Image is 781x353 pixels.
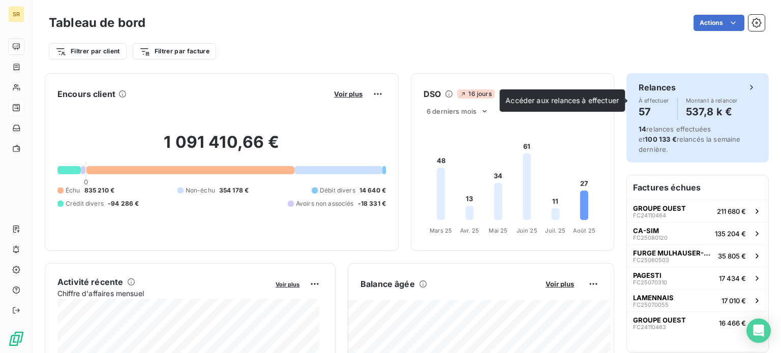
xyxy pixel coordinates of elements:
[633,257,669,263] span: FC25060503
[633,302,669,308] span: FC25070055
[296,199,354,208] span: Avoirs non associés
[8,331,24,347] img: Logo LeanPay
[84,178,88,186] span: 0
[273,279,303,288] button: Voir plus
[460,227,479,234] tspan: Avr. 25
[219,186,249,195] span: 354 178 €
[424,88,441,100] h6: DSO
[359,186,386,195] span: 14 640 €
[633,204,686,212] span: GROUPE OUEST
[633,294,674,302] span: LAMENNAIS
[694,15,744,31] button: Actions
[746,318,771,343] div: Open Intercom Messenger
[718,252,746,260] span: 35 805 €
[627,244,768,267] button: FURGE MULHAUSER-MSGFC2506050335 805 €
[627,222,768,244] button: CA-SIMFC25080120135 204 €
[331,89,366,99] button: Voir plus
[49,14,145,32] h3: Tableau de bord
[633,316,686,324] span: GROUPE OUEST
[49,43,127,59] button: Filtrer par client
[334,90,363,98] span: Voir plus
[639,104,669,120] h4: 57
[457,89,494,99] span: 16 jours
[633,235,668,241] span: FC25080120
[639,81,676,93] h6: Relances
[358,199,386,208] span: -18 331 €
[722,297,746,305] span: 17 010 €
[633,212,666,218] span: FC24110464
[66,199,104,208] span: Crédit divers
[633,324,666,330] span: FC24110463
[427,107,476,115] span: 6 derniers mois
[719,274,746,282] span: 17 434 €
[573,227,595,234] tspan: Août 25
[639,125,646,133] span: 14
[430,227,452,234] tspan: Mars 25
[546,280,574,288] span: Voir plus
[108,199,139,208] span: -94 286 €
[84,186,114,195] span: 835 210 €
[717,207,746,215] span: 211 680 €
[57,276,123,288] h6: Activité récente
[627,289,768,311] button: LAMENNAISFC2507005517 010 €
[633,279,667,285] span: FC25070310
[627,175,768,200] h6: Factures échues
[545,227,565,234] tspan: Juil. 25
[543,279,577,288] button: Voir plus
[715,230,746,238] span: 135 204 €
[627,267,768,289] button: PAGESTIFC2507031017 434 €
[361,278,415,290] h6: Balance âgée
[639,125,741,153] span: relances effectuées et relancés la semaine dernière.
[66,186,80,195] span: Échu
[633,271,662,279] span: PAGESTI
[639,98,669,104] span: À effectuer
[133,43,216,59] button: Filtrer par facture
[276,281,299,288] span: Voir plus
[686,98,738,104] span: Montant à relancer
[686,104,738,120] h4: 537,8 k €
[320,186,355,195] span: Débit divers
[186,186,215,195] span: Non-échu
[57,88,115,100] h6: Encours client
[57,132,386,163] h2: 1 091 410,66 €
[627,200,768,222] button: GROUPE OUESTFC24110464211 680 €
[489,227,507,234] tspan: Mai 25
[633,249,714,257] span: FURGE MULHAUSER-MSG
[57,288,268,299] span: Chiffre d'affaires mensuel
[645,135,676,143] span: 100 133 €
[627,311,768,334] button: GROUPE OUESTFC2411046316 466 €
[633,227,659,235] span: CA-SIM
[505,96,619,105] span: Accéder aux relances à effectuer
[8,6,24,22] div: SR
[719,319,746,327] span: 16 466 €
[517,227,537,234] tspan: Juin 25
